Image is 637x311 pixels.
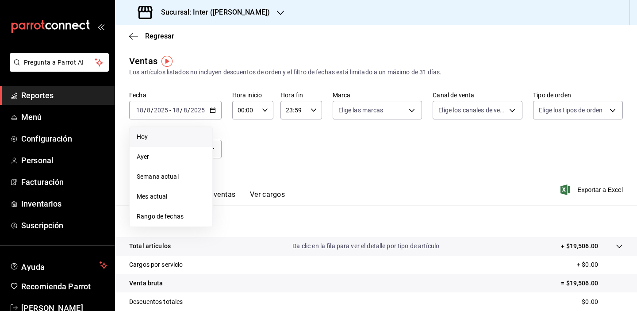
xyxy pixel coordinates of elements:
[438,106,506,115] span: Elige los canales de venta
[232,92,273,98] label: Hora inicio
[161,56,173,67] img: Tooltip marker
[21,89,107,101] span: Reportes
[333,92,422,98] label: Marca
[338,106,384,115] span: Elige las marcas
[188,107,190,114] span: /
[143,190,285,205] div: navigation tabs
[136,107,144,114] input: --
[129,297,183,307] p: Descuentos totales
[10,53,109,72] button: Pregunta a Parrot AI
[137,192,205,201] span: Mes actual
[129,92,222,98] label: Fecha
[292,242,439,251] p: Da clic en la fila para ver el detalle por tipo de artículo
[562,184,623,195] button: Exportar a Excel
[433,92,522,98] label: Canal de venta
[169,107,171,114] span: -
[201,190,236,205] button: Ver ventas
[97,23,104,30] button: open_drawer_menu
[577,260,623,269] p: + $0.00
[145,32,174,40] span: Regresar
[6,64,109,73] a: Pregunta a Parrot AI
[250,190,285,205] button: Ver cargos
[21,176,107,188] span: Facturación
[146,107,151,114] input: --
[561,242,598,251] p: + $19,506.00
[21,219,107,231] span: Suscripción
[579,297,623,307] p: - $0.00
[21,280,107,292] span: Recomienda Parrot
[21,198,107,210] span: Inventarios
[280,92,322,98] label: Hora fin
[153,107,169,114] input: ----
[24,58,95,67] span: Pregunta a Parrot AI
[129,242,171,251] p: Total artículos
[151,107,153,114] span: /
[137,212,205,221] span: Rango de fechas
[21,260,96,271] span: Ayuda
[137,132,205,142] span: Hoy
[21,154,107,166] span: Personal
[137,172,205,181] span: Semana actual
[172,107,180,114] input: --
[190,107,205,114] input: ----
[180,107,183,114] span: /
[539,106,602,115] span: Elige los tipos de orden
[129,260,183,269] p: Cargos por servicio
[533,92,623,98] label: Tipo de orden
[129,279,163,288] p: Venta bruta
[129,54,157,68] div: Ventas
[137,152,205,161] span: Ayer
[129,32,174,40] button: Regresar
[129,216,623,227] p: Resumen
[183,107,188,114] input: --
[21,133,107,145] span: Configuración
[154,7,270,18] h3: Sucursal: Inter ([PERSON_NAME])
[129,68,623,77] div: Los artículos listados no incluyen descuentos de orden y el filtro de fechas está limitado a un m...
[561,279,623,288] p: = $19,506.00
[144,107,146,114] span: /
[21,111,107,123] span: Menú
